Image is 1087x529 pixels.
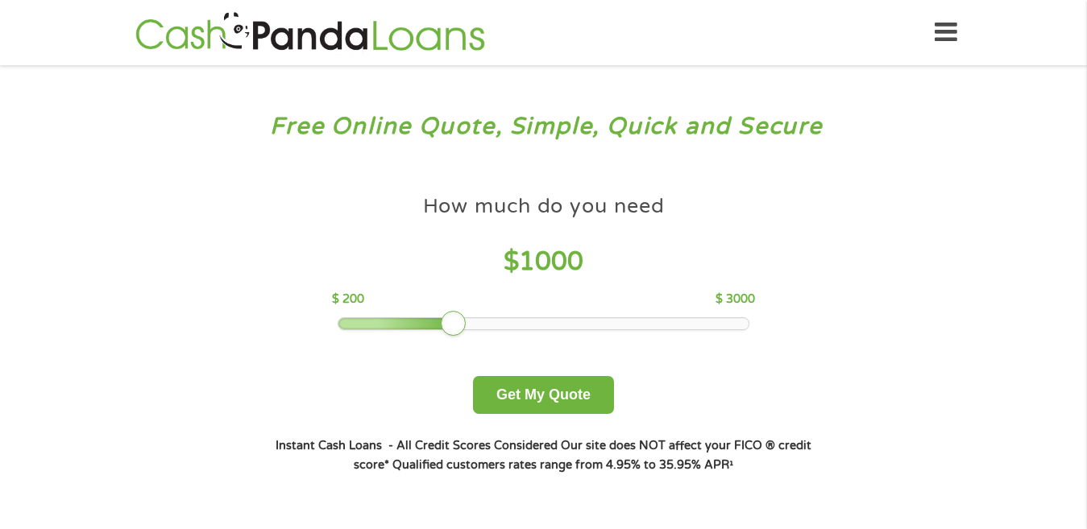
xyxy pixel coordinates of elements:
[276,439,558,453] strong: Instant Cash Loans - All Credit Scores Considered
[392,458,733,472] strong: Qualified customers rates range from 4.95% to 35.95% APR¹
[47,112,1041,142] h3: Free Online Quote, Simple, Quick and Secure
[354,439,811,472] strong: Our site does NOT affect your FICO ® credit score*
[131,10,490,56] img: GetLoanNow Logo
[519,246,583,277] span: 1000
[332,246,755,279] h4: $
[332,291,364,308] p: $ 200
[716,291,755,308] p: $ 3000
[423,193,665,220] h4: How much do you need
[473,376,614,414] button: Get My Quote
